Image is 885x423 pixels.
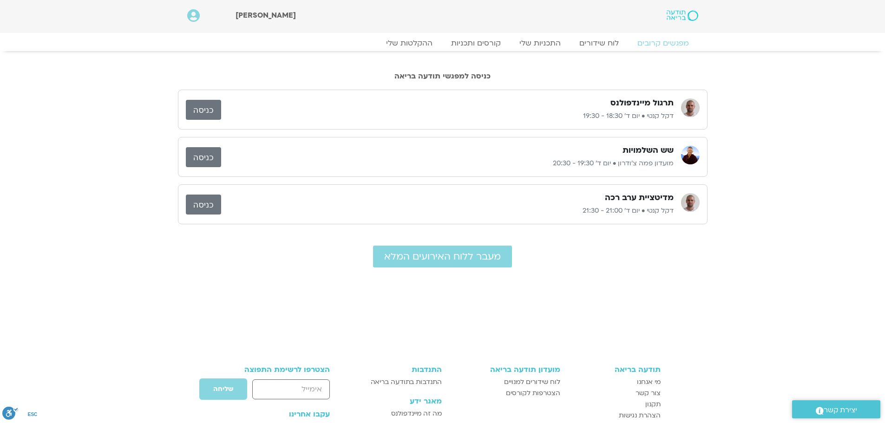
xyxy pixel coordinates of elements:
[570,365,661,374] h3: תודעה בריאה
[824,404,857,416] span: יצירת קשר
[391,408,442,419] span: מה זה מיינדפולנס
[605,192,674,203] h3: מדיטציית ערב רכה
[186,147,221,167] a: כניסה
[373,246,512,267] a: מעבר ללוח האירועים המלא
[510,39,570,48] a: התכניות שלי
[681,146,700,164] img: מועדון פמה צ'ודרון
[236,10,296,20] span: [PERSON_NAME]
[221,205,674,216] p: דקל קנטי • יום ד׳ 21:00 - 21:30
[225,410,330,418] h3: עקבו אחרינו
[225,365,330,374] h3: הצטרפו לרשימת התפוצה
[187,39,698,48] nav: Menu
[570,377,661,388] a: מי אנחנו
[570,39,628,48] a: לוח שידורים
[681,193,700,212] img: דקל קנטי
[619,410,661,421] span: הצהרת נגישות
[199,378,248,400] button: שליחה
[570,410,661,421] a: הצהרת נגישות
[252,379,330,399] input: אימייל
[570,388,661,399] a: צור קשר
[178,72,708,80] h2: כניסה למפגשי תודעה בריאה
[451,365,560,374] h3: מועדון תודעה בריאה
[451,377,560,388] a: לוח שידורים למנויים
[637,377,661,388] span: מי אנחנו
[221,158,674,169] p: מועדון פמה צ'ודרון • יום ד׳ 19:30 - 20:30
[384,251,501,262] span: מעבר ללוח האירועים המלא
[506,388,560,399] span: הצטרפות לקורסים
[225,378,330,405] form: טופס חדש
[221,111,674,122] p: דקל קנטי • יום ד׳ 18:30 - 19:30
[504,377,560,388] span: לוח שידורים למנויים
[442,39,510,48] a: קורסים ותכניות
[355,408,441,419] a: מה זה מיינדפולנס
[371,377,442,388] span: התנדבות בתודעה בריאה
[570,399,661,410] a: תקנון
[636,388,661,399] span: צור קשר
[451,388,560,399] a: הצטרפות לקורסים
[610,98,674,109] h3: תרגול מיינדפולנס
[186,195,221,215] a: כניסה
[377,39,442,48] a: ההקלטות שלי
[355,397,441,405] h3: מאגר ידע
[628,39,698,48] a: מפגשים קרובים
[186,100,221,120] a: כניסה
[213,385,233,393] span: שליחה
[792,400,880,418] a: יצירת קשר
[645,399,661,410] span: תקנון
[355,377,441,388] a: התנדבות בתודעה בריאה
[355,365,441,374] h3: התנדבות
[623,145,674,156] h3: שש השלמויות
[681,98,700,117] img: דקל קנטי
